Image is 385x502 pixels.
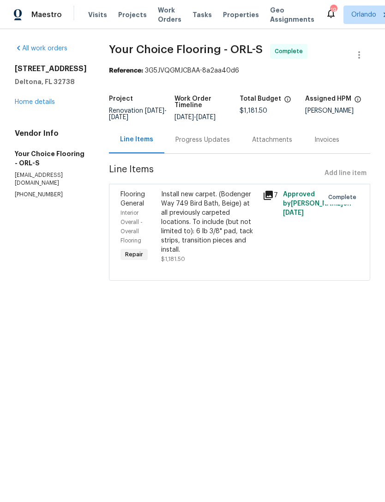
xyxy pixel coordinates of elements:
span: [DATE] [196,114,216,121]
span: [DATE] [145,108,164,114]
h4: Vendor Info [15,129,87,138]
h5: Project [109,96,133,102]
h5: Total Budget [240,96,281,102]
span: $1,181.50 [161,256,185,262]
p: [EMAIL_ADDRESS][DOMAIN_NAME] [15,171,87,187]
span: [DATE] [174,114,194,121]
div: Progress Updates [175,135,230,145]
a: Home details [15,99,55,105]
span: Orlando [351,10,376,19]
span: Complete [275,47,307,56]
span: Properties [223,10,259,19]
div: Line Items [120,135,153,144]
span: Renovation [109,108,167,121]
h5: Deltona, FL 32738 [15,77,87,86]
span: - [174,114,216,121]
span: $1,181.50 [240,108,267,114]
span: [DATE] [109,114,128,121]
span: Geo Assignments [270,6,314,24]
span: The hpm assigned to this work order. [354,96,361,108]
span: Flooring General [120,191,145,207]
div: 7 [263,190,277,201]
div: [PERSON_NAME] [305,108,371,114]
div: 19 [330,6,337,15]
span: Projects [118,10,147,19]
div: 3G5JVQGMJCBAA-8a2aa40d6 [109,66,370,75]
span: - [109,108,167,121]
span: [DATE] [283,210,304,216]
span: Line Items [109,165,321,182]
h2: [STREET_ADDRESS] [15,64,87,73]
h5: Assigned HPM [305,96,351,102]
b: Reference: [109,67,143,74]
span: Tasks [192,12,212,18]
span: The total cost of line items that have been proposed by Opendoor. This sum includes line items th... [284,96,291,108]
span: Interior Overall - Overall Flooring [120,210,143,243]
a: All work orders [15,45,67,52]
p: [PHONE_NUMBER] [15,191,87,199]
span: Repair [121,250,147,259]
span: Complete [328,193,360,202]
span: Your Choice Flooring - ORL-S [109,44,263,55]
span: Maestro [31,10,62,19]
div: Invoices [314,135,339,145]
span: Approved by [PERSON_NAME] on [283,191,351,216]
div: Attachments [252,135,292,145]
span: Visits [88,10,107,19]
h5: Your Choice Flooring - ORL-S [15,149,87,168]
h5: Work Order Timeline [174,96,240,109]
span: Work Orders [158,6,181,24]
div: Install new carpet. (Bodenger Way 749 Bird Bath, Beige) at all previously carpeted locations. To ... [161,190,257,254]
